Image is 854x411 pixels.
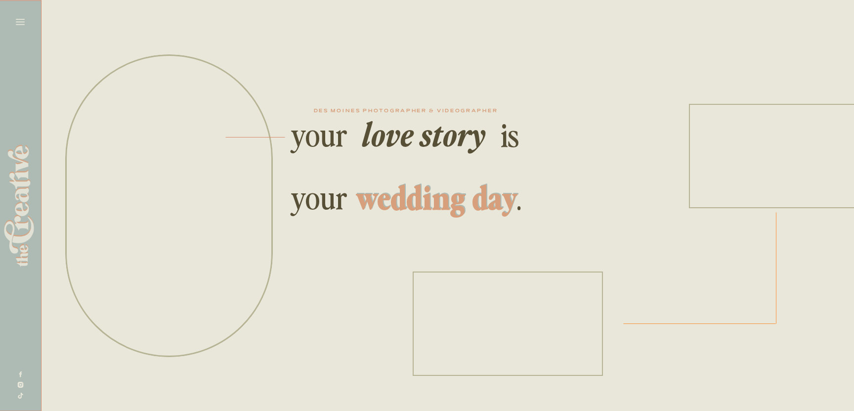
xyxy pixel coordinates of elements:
[291,115,352,155] h2: your
[516,178,522,215] h2: .
[350,178,523,213] h2: wedding day
[492,115,527,152] h2: is
[353,115,494,149] h2: love story
[285,109,527,115] h1: des moines photographer & videographer
[291,178,352,215] h2: your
